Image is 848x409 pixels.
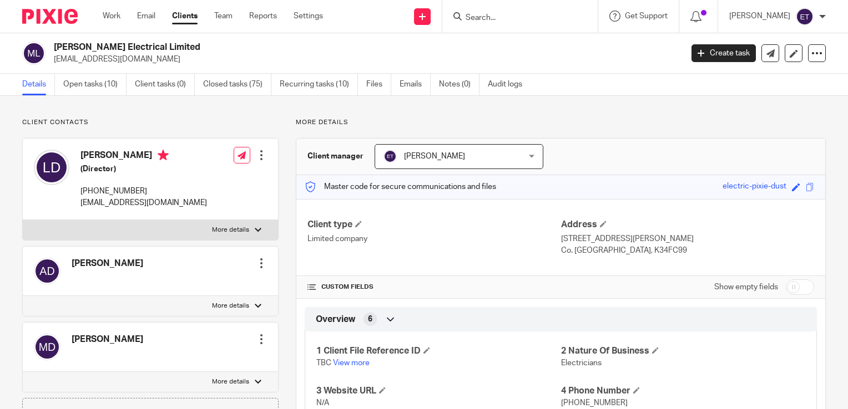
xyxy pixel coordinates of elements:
[135,74,195,95] a: Client tasks (0)
[80,186,207,197] p: [PHONE_NUMBER]
[714,282,778,293] label: Show empty fields
[561,385,805,397] h4: 4 Phone Number
[561,359,602,367] span: Electricians
[212,301,249,310] p: More details
[54,42,551,53] h2: [PERSON_NAME] Electrical Limited
[158,150,169,161] i: Primary
[34,150,69,185] img: svg%3E
[729,11,790,22] p: [PERSON_NAME]
[54,54,675,65] p: [EMAIL_ADDRESS][DOMAIN_NAME]
[561,399,628,407] span: [PHONE_NUMBER]
[488,74,531,95] a: Audit logs
[316,359,331,367] span: TBC
[316,399,329,407] span: N/A
[439,74,479,95] a: Notes (0)
[333,359,370,367] a: View more
[212,377,249,386] p: More details
[561,219,814,231] h4: Address
[212,226,249,234] p: More details
[404,152,465,160] span: [PERSON_NAME]
[22,9,78,24] img: Pixie
[561,345,805,357] h4: 2 Nature Of Business
[80,163,207,175] h5: (Director)
[316,345,561,357] h4: 1 Client File Reference ID
[305,181,496,192] p: Master code for secure communications and files
[366,74,391,95] a: Files
[307,219,561,231] h4: Client type
[400,74,431,95] a: Emails
[34,334,60,360] img: svg%3E
[249,11,277,22] a: Reports
[723,181,786,193] div: electric-pixie-dust
[307,233,561,244] p: Limited company
[72,258,143,269] h4: [PERSON_NAME]
[80,150,207,163] h4: [PERSON_NAME]
[307,151,364,162] h3: Client manager
[137,11,155,22] a: Email
[796,8,814,25] img: svg%3E
[296,118,826,127] p: More details
[22,42,46,65] img: svg%3E
[368,314,372,325] span: 6
[294,11,323,22] a: Settings
[63,74,127,95] a: Open tasks (10)
[316,385,561,397] h4: 3 Website URL
[72,334,143,345] h4: [PERSON_NAME]
[172,11,198,22] a: Clients
[22,74,55,95] a: Details
[280,74,358,95] a: Recurring tasks (10)
[625,12,668,20] span: Get Support
[103,11,120,22] a: Work
[214,11,233,22] a: Team
[307,283,561,292] h4: CUSTOM FIELDS
[383,150,397,163] img: svg%3E
[316,314,355,325] span: Overview
[203,74,271,95] a: Closed tasks (75)
[22,118,279,127] p: Client contacts
[34,258,60,284] img: svg%3E
[80,197,207,208] p: [EMAIL_ADDRESS][DOMAIN_NAME]
[561,245,814,256] p: Co. [GEOGRAPHIC_DATA], K34FC99
[561,233,814,244] p: [STREET_ADDRESS][PERSON_NAME]
[691,44,756,62] a: Create task
[465,13,564,23] input: Search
